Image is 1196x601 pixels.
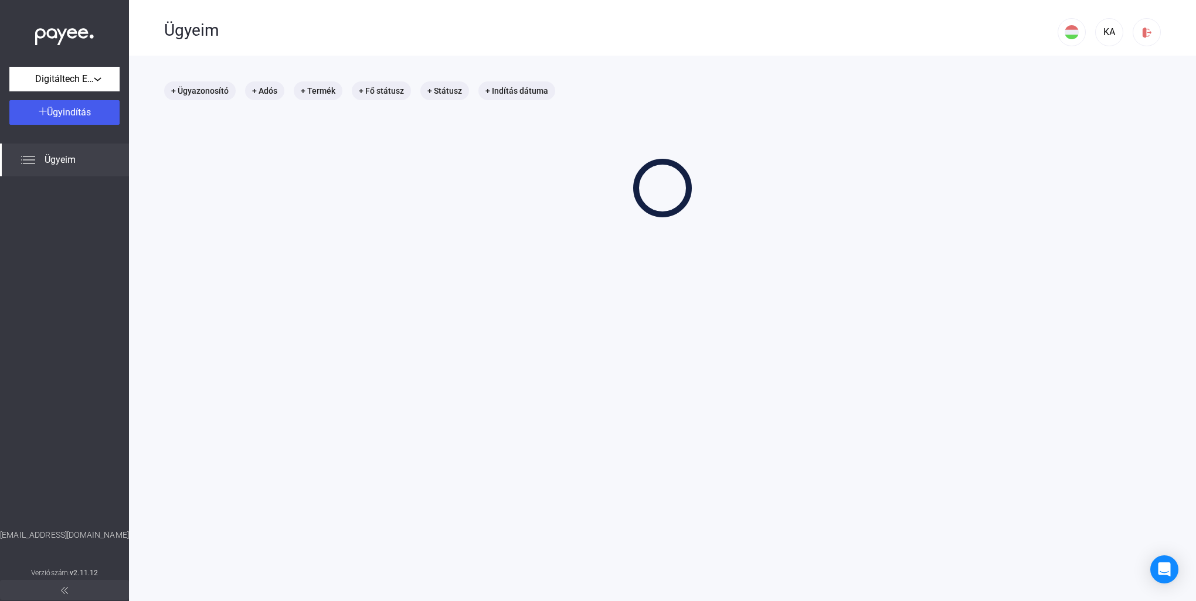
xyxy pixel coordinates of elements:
span: Digitáltech Europe Kft. [35,72,94,86]
mat-chip: + Fő státusz [352,81,411,100]
strong: v2.11.12 [70,569,98,577]
img: white-payee-white-dot.svg [35,22,94,46]
mat-chip: + Ügyazonosító [164,81,236,100]
button: Ügyindítás [9,100,120,125]
mat-chip: + Adós [245,81,284,100]
div: KA [1099,25,1119,39]
mat-chip: + Termék [294,81,342,100]
button: KA [1095,18,1123,46]
mat-chip: + Indítás dátuma [478,81,555,100]
button: HU [1058,18,1086,46]
img: HU [1065,25,1079,39]
img: arrow-double-left-grey.svg [61,587,68,594]
img: plus-white.svg [39,107,47,115]
span: Ügyeim [45,153,76,167]
button: logout-red [1133,18,1161,46]
div: Open Intercom Messenger [1150,555,1178,583]
mat-chip: + Státusz [420,81,469,100]
img: list.svg [21,153,35,167]
div: Ügyeim [164,21,1058,40]
img: logout-red [1141,26,1153,39]
span: Ügyindítás [47,107,91,118]
button: Digitáltech Europe Kft. [9,67,120,91]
